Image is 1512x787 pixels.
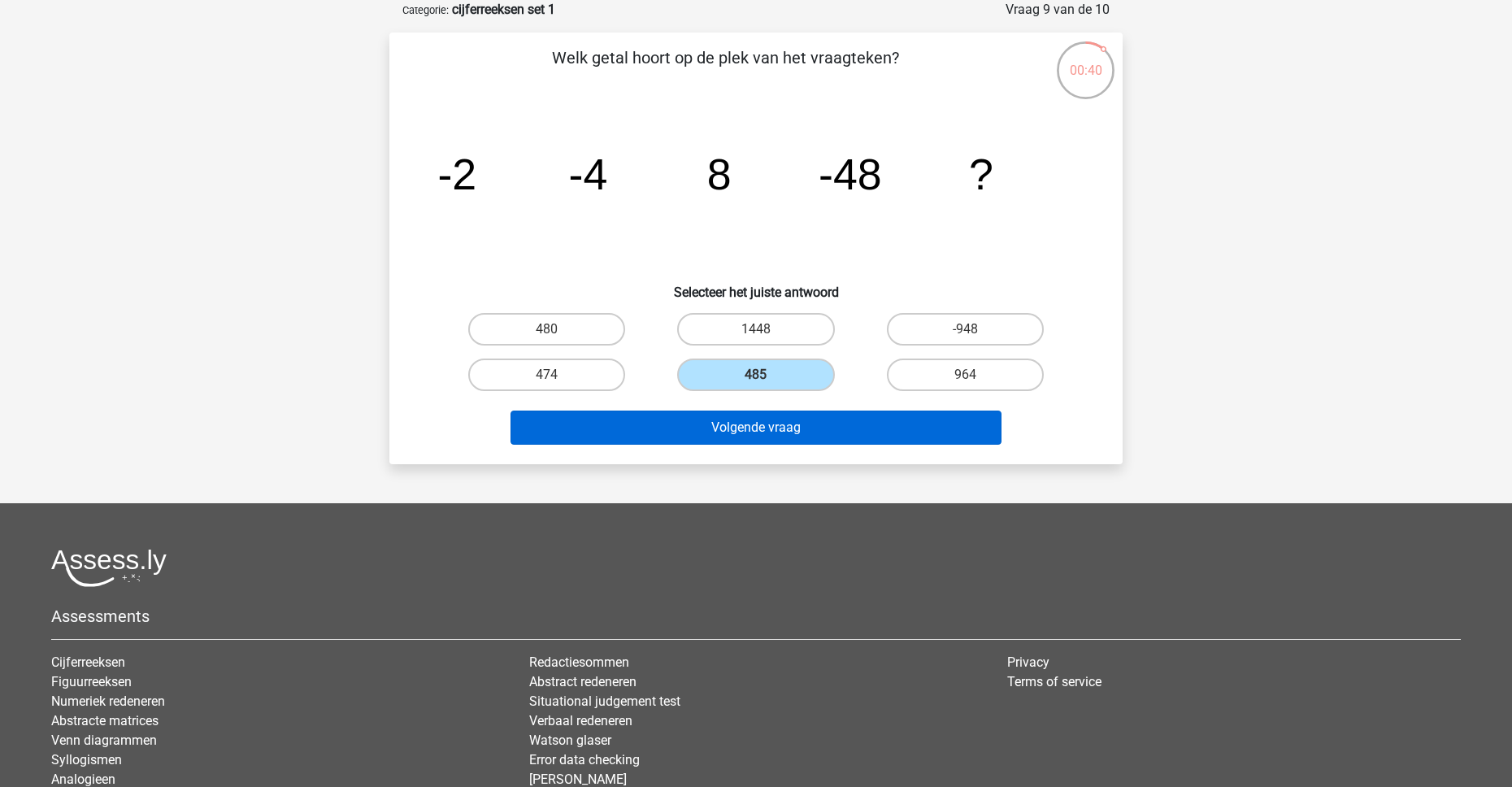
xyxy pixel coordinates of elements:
[51,674,132,689] a: Figuurreeksen
[529,713,632,728] a: Verbaal redeneren
[437,150,476,198] tspan: -2
[468,359,625,391] label: 474
[1007,674,1101,689] a: Terms of service
[51,654,125,670] a: Cijferreeksen
[51,772,115,787] a: Analogieen
[969,150,993,198] tspan: ?
[51,713,159,728] a: Abstracte matrices
[529,654,629,670] a: Redactiesommen
[1007,654,1049,670] a: Privacy
[887,313,1044,346] label: -948
[51,733,157,748] a: Venn diagrammen
[707,150,732,198] tspan: 8
[529,733,611,748] a: Watson glaser
[402,4,449,16] small: Categorie:
[468,313,625,346] label: 480
[887,359,1044,391] label: 964
[569,150,608,198] tspan: -4
[529,772,627,787] a: [PERSON_NAME]
[415,272,1097,300] h6: Selecteer het juiste antwoord
[51,607,1461,626] h5: Assessments
[529,694,680,709] a: Situational judgement test
[1055,40,1116,80] div: 00:40
[415,46,1036,94] p: Welk getal hoort op de plek van het vraagteken?
[529,674,637,689] a: Abstract redeneren
[452,2,555,17] strong: cijferreeksen set 1
[677,313,834,346] label: 1448
[511,411,1002,445] button: Volgende vraag
[677,359,834,391] label: 485
[51,549,167,587] img: Assessly logo
[51,752,122,767] a: Syllogismen
[819,150,882,198] tspan: -48
[529,752,640,767] a: Error data checking
[51,694,165,709] a: Numeriek redeneren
